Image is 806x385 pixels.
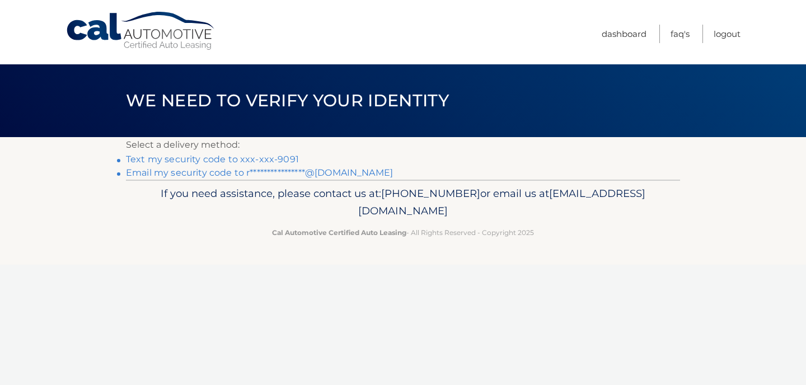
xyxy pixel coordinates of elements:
p: If you need assistance, please contact us at: or email us at [133,185,673,220]
p: - All Rights Reserved - Copyright 2025 [133,227,673,238]
a: Cal Automotive [65,11,217,51]
span: We need to verify your identity [126,90,449,111]
p: Select a delivery method: [126,137,680,153]
strong: Cal Automotive Certified Auto Leasing [272,228,406,237]
a: Text my security code to xxx-xxx-9091 [126,154,299,165]
a: Logout [714,25,741,43]
a: FAQ's [671,25,690,43]
span: [PHONE_NUMBER] [381,187,480,200]
a: Dashboard [602,25,646,43]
